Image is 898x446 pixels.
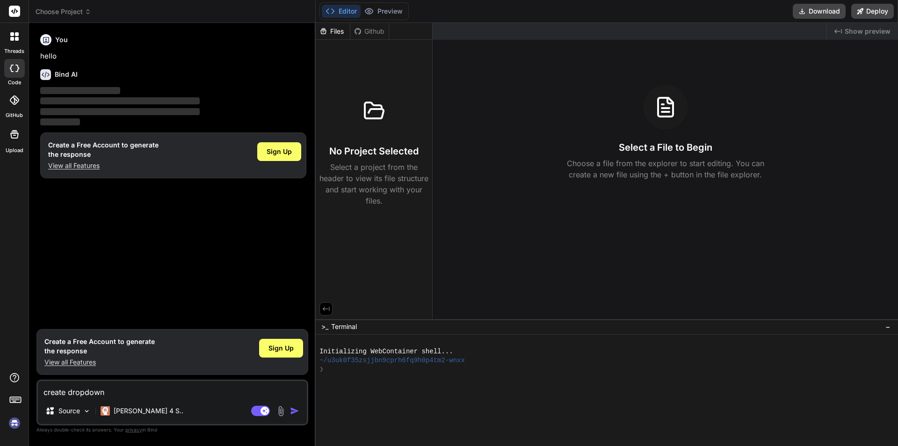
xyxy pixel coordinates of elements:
p: Source [58,406,80,416]
span: ‌ [40,108,200,115]
h3: Select a File to Begin [619,141,712,154]
span: Show preview [845,27,891,36]
span: ‌ [40,118,80,125]
button: Editor [322,5,361,18]
h3: No Project Selected [329,145,419,158]
label: threads [4,47,24,55]
p: Select a project from the header to view its file structure and start working with your files. [319,161,428,206]
label: Upload [6,146,23,154]
span: Sign Up [268,344,294,353]
button: Preview [361,5,406,18]
label: code [8,79,21,87]
img: attachment [275,406,286,417]
img: Pick Models [83,407,91,415]
p: Choose a file from the explorer to start editing. You can create a new file using the + button in... [561,158,770,180]
img: Claude 4 Sonnet [101,406,110,416]
span: ‌ [40,87,120,94]
label: GitHub [6,111,23,119]
p: View all Features [48,161,159,170]
h1: Create a Free Account to generate the response [48,140,159,159]
div: Files [316,27,350,36]
span: Sign Up [267,147,292,156]
span: ~/u3uk0f35zsjjbn9cprh6fq9h0p4tm2-wnxx [319,356,465,365]
span: ‌ [40,97,200,104]
img: signin [7,415,22,431]
p: hello [40,51,306,62]
span: privacy [125,427,142,432]
p: View all Features [44,358,155,367]
p: Always double-check its answers. Your in Bind [36,425,308,434]
button: − [884,319,892,334]
span: Initializing WebContainer shell... [319,347,453,356]
h6: You [55,35,68,44]
span: Terminal [331,322,357,331]
span: Choose Project [36,7,91,16]
button: Deploy [851,4,894,19]
span: − [885,322,891,331]
h6: Bind AI [55,70,78,79]
img: icon [290,406,299,416]
div: Github [350,27,389,36]
span: ❯ [319,365,324,374]
button: Download [793,4,846,19]
span: >_ [321,322,328,331]
p: [PERSON_NAME] 4 S.. [114,406,183,416]
textarea: create dropdown [38,381,307,398]
h1: Create a Free Account to generate the response [44,337,155,356]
